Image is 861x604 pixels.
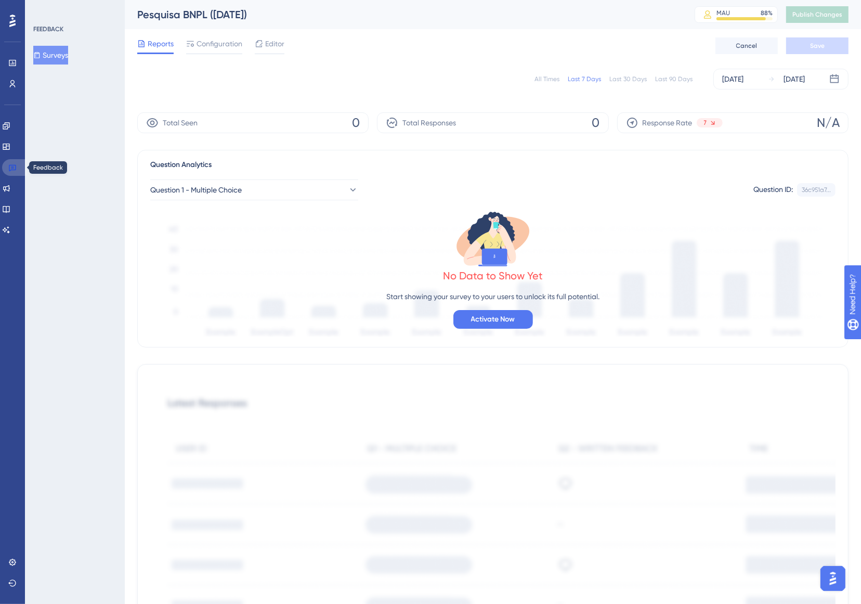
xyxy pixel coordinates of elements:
span: Total Responses [402,117,456,129]
span: Save [810,42,825,50]
div: No Data to Show Yet [443,268,543,283]
span: Reports [148,37,174,50]
span: 7 [704,119,707,127]
div: 88 % [761,9,773,17]
div: FEEDBACK [33,25,63,33]
span: Activate Now [471,313,515,326]
div: Last 90 Days [655,75,693,83]
div: Last 7 Days [568,75,601,83]
div: [DATE] [784,73,805,85]
button: Question 1 - Multiple Choice [150,179,358,200]
button: Cancel [715,37,778,54]
div: 36c951a7... [802,186,831,194]
span: Question Analytics [150,159,212,171]
button: Save [786,37,849,54]
span: Cancel [736,42,758,50]
span: Publish Changes [792,10,842,19]
span: Configuration [197,37,242,50]
span: N/A [817,114,840,131]
span: Need Help? [24,3,65,15]
div: Pesquisa BNPL ([DATE]) [137,7,669,22]
p: Start showing your survey to your users to unlock its full potential. [386,290,599,303]
iframe: UserGuiding AI Assistant Launcher [817,563,849,594]
span: Total Seen [163,117,198,129]
button: Publish Changes [786,6,849,23]
span: Editor [265,37,284,50]
div: MAU [716,9,730,17]
span: 0 [592,114,600,131]
button: Surveys [33,46,68,65]
span: 0 [352,114,360,131]
button: Activate Now [453,310,533,329]
div: All Times [534,75,559,83]
div: [DATE] [722,73,743,85]
div: Last 30 Days [609,75,647,83]
span: Question 1 - Multiple Choice [150,184,242,196]
div: Question ID: [753,183,793,197]
span: Response Rate [643,117,693,129]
